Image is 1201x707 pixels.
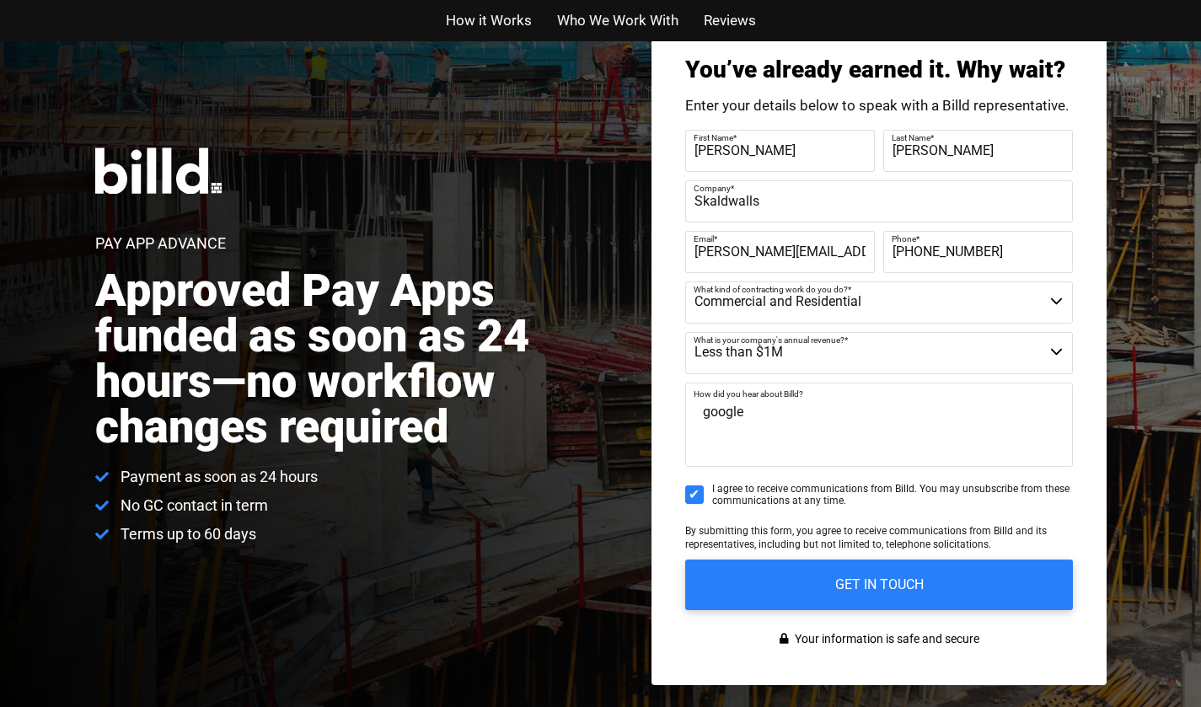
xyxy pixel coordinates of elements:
[685,485,704,504] input: I agree to receive communications from Billd. You may unsubscribe from these communications at an...
[685,525,1047,550] span: By submitting this form, you agree to receive communications from Billd and its representatives, ...
[685,383,1073,467] textarea: google
[116,467,318,487] span: Payment as soon as 24 hours
[694,183,731,192] span: Company
[685,99,1073,113] p: Enter your details below to speak with a Billd representative.
[791,627,979,651] span: Your information is safe and secure
[446,8,532,33] a: How it Works
[694,389,803,399] span: How did you hear about Billd?
[712,483,1073,507] span: I agree to receive communications from Billd. You may unsubscribe from these communications at an...
[704,8,756,33] a: Reviews
[685,58,1073,82] h3: You’ve already earned it. Why wait?
[557,8,678,33] a: Who We Work With
[95,268,619,450] h2: Approved Pay Apps funded as soon as 24 hours—no workflow changes required
[116,524,256,544] span: Terms up to 60 days
[116,495,268,516] span: No GC contact in term
[694,132,733,142] span: First Name
[685,560,1073,610] input: GET IN TOUCH
[892,233,916,243] span: Phone
[892,132,930,142] span: Last Name
[95,236,226,251] h1: Pay App Advance
[694,233,714,243] span: Email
